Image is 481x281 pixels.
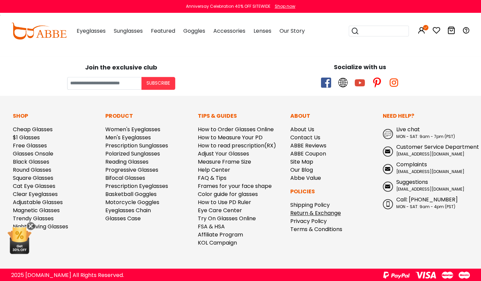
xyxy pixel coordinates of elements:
[13,142,47,149] a: Free Glasses
[13,134,40,141] a: $1 Glasses
[198,134,263,141] a: How to Measure Your PD
[186,3,270,9] div: Anniversay Celebration 40% OFF SITEWIDE
[198,142,276,149] a: How to read prescription(RX)
[198,125,274,133] a: How to Order Glasses Online
[279,27,305,35] span: Our Story
[383,125,469,140] a: Live chat MON - SAT: 9am - 7pm (PST)
[198,174,226,182] a: FAQ & Tips
[105,190,157,198] a: Basketball Goggles
[290,125,314,133] a: About Us
[11,271,124,279] div: 2025 [DOMAIN_NAME] All Rights Reserved.
[290,201,330,209] a: Shipping Policy
[389,78,399,88] span: instagram
[290,150,326,158] a: ABBE Coupon
[13,215,54,222] a: Trendy Glasses
[198,166,230,174] a: Help Center
[183,27,205,35] span: Goggles
[105,166,158,174] a: Progressive Glasses
[290,188,376,196] p: Policies
[151,27,175,35] span: Featured
[290,166,313,174] a: Our Blog
[396,186,464,192] span: [EMAIL_ADDRESS][DOMAIN_NAME]
[383,178,469,192] a: Suggestions [EMAIL_ADDRESS][DOMAIN_NAME]
[198,239,237,247] a: KOL Campaign
[396,161,427,168] span: Complaints
[396,204,455,209] span: MON - SAT: 9am - 4pm (PST)
[105,134,151,141] a: Men's Eyeglasses
[105,215,141,222] a: Glasses Case
[198,223,225,230] a: FSA & HSA
[141,77,175,90] button: Subscribe
[383,161,469,175] a: Complaints [EMAIL_ADDRESS][DOMAIN_NAME]
[290,209,341,217] a: Return & Exchange
[105,182,168,190] a: Prescription Eyeglasses
[105,150,160,158] a: Polarized Sunglasses
[13,174,53,182] a: Square Glasses
[198,198,251,206] a: How to Use PD Ruler
[372,78,382,88] span: pinterest
[213,27,245,35] span: Accessories
[396,151,464,157] span: [EMAIL_ADDRESS][DOMAIN_NAME]
[198,231,243,238] a: Affiliate Program
[275,3,295,9] div: Shop now
[105,125,160,133] a: Women's Eyeglasses
[13,166,51,174] a: Round Glasses
[67,77,141,90] input: Your email
[13,158,49,166] a: Black Glasses
[338,78,348,88] span: twitter
[198,182,272,190] a: Frames for your face shape
[290,112,376,120] p: About
[244,62,476,72] div: Socialize with us
[396,178,428,186] span: Suggestions
[105,112,191,120] p: Product
[5,61,237,72] div: Join the exclusive club
[77,27,106,35] span: Eyeglasses
[198,158,251,166] a: Measure Frame Size
[383,112,469,120] p: Need Help?
[396,134,455,139] span: MON - SAT: 9am - 7pm (PST)
[7,227,32,254] img: mini welcome offer
[11,23,66,39] img: abbeglasses.com
[13,112,99,120] p: Shop
[290,142,326,149] a: ABBE Reviews
[396,125,420,133] span: Live chat
[13,125,53,133] a: Cheap Glasses
[105,174,145,182] a: Bifocal Glasses
[290,225,342,233] a: Terms & Conditions
[13,206,60,214] a: Magnetic Glasses
[105,158,149,166] a: Reading Glasses
[105,142,168,149] a: Prescription Sunglasses
[198,190,258,198] a: Color guide for glasses
[114,27,143,35] span: Sunglasses
[271,3,295,9] a: Shop now
[396,196,458,203] span: Call: [PHONE_NUMBER]
[396,143,479,151] span: Customer Service Department
[290,174,321,182] a: Abbe Value
[290,134,320,141] a: Contact Us
[105,198,159,206] a: Motorcycle Goggles
[198,112,284,120] p: Tips & Guides
[383,143,469,157] a: Customer Service Department [EMAIL_ADDRESS][DOMAIN_NAME]
[13,198,63,206] a: Adjustable Glasses
[198,215,256,222] a: Try On Glasses Online
[13,150,53,158] a: Glasses Onsale
[13,223,68,230] a: Night Driving Glasses
[290,158,313,166] a: Site Map
[198,206,242,214] a: Eye Care Center
[383,196,469,210] a: Call: [PHONE_NUMBER] MON - SAT: 9am - 4pm (PST)
[321,78,331,88] span: facebook
[105,206,151,214] a: Eyeglasses Chain
[253,27,271,35] span: Lenses
[198,150,249,158] a: Adjust Your Glasses
[13,182,55,190] a: Cat Eye Glasses
[355,78,365,88] span: youtube
[396,169,464,174] span: [EMAIL_ADDRESS][DOMAIN_NAME]
[13,190,58,198] a: Clear Eyeglasses
[290,217,327,225] a: Privacy Policy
